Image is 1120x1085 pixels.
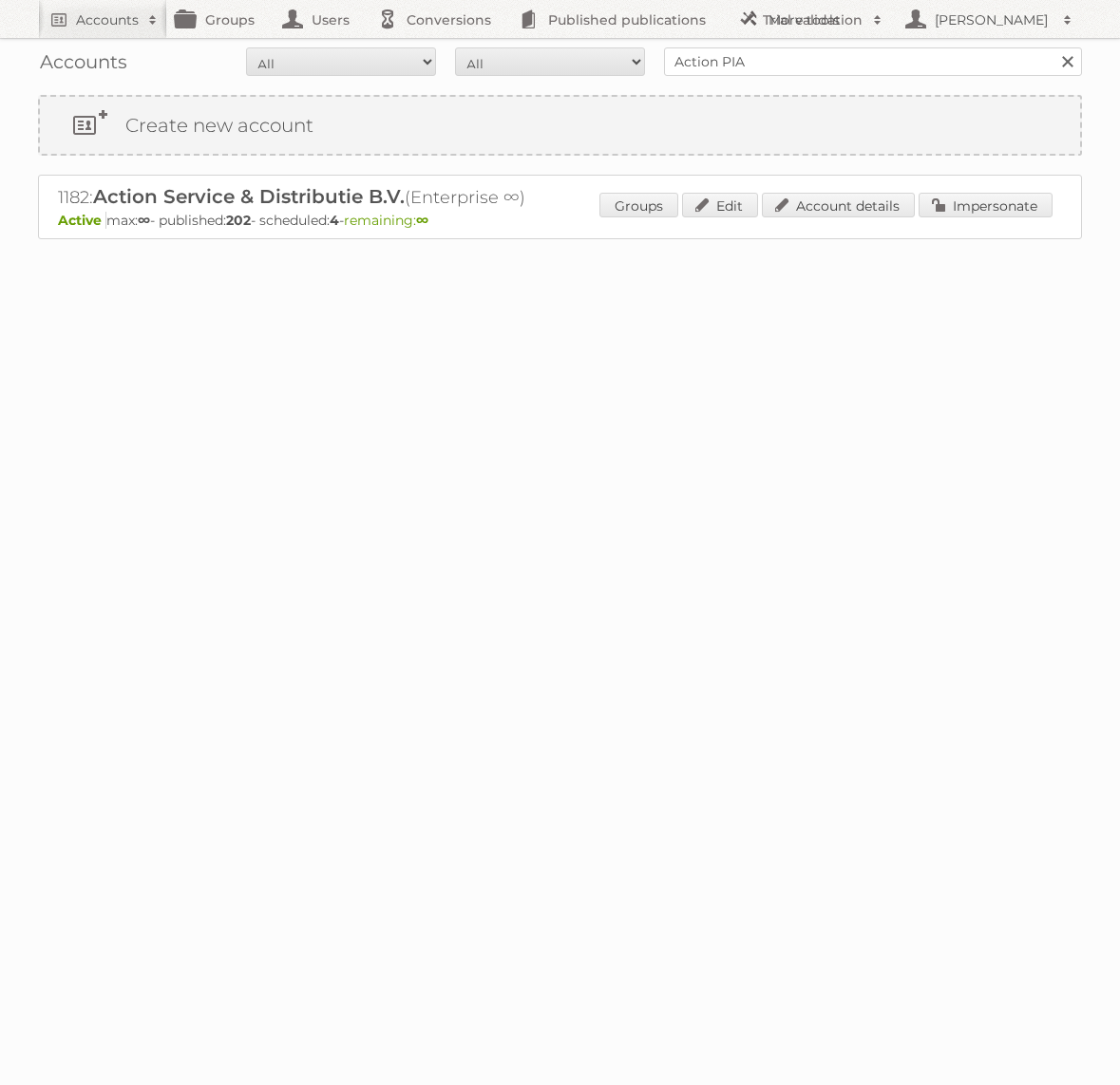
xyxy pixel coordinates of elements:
[599,193,678,217] a: Groups
[40,97,1080,154] a: Create new account
[93,185,405,208] span: Action Service & Distributie B.V.
[919,193,1053,217] a: Impersonate
[330,212,339,229] strong: 4
[138,212,150,229] strong: ∞
[58,212,1062,229] p: max: - published: - scheduled: -
[416,212,428,229] strong: ∞
[76,10,139,29] h2: Accounts
[930,10,1054,29] h2: [PERSON_NAME]
[58,185,723,210] h2: 1182: (Enterprise ∞)
[762,193,915,217] a: Account details
[769,10,864,29] h2: More tools
[226,212,251,229] strong: 202
[344,212,428,229] span: remaining:
[58,212,106,229] span: Active
[682,193,758,217] a: Edit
